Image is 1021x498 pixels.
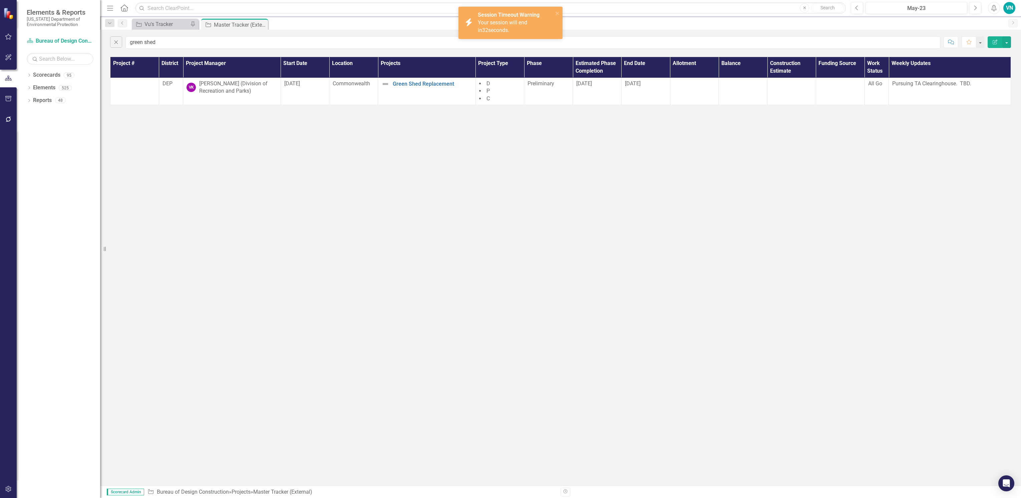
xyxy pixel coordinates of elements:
[147,488,556,496] div: » »
[719,78,767,105] td: Double-Click to Edit
[482,27,488,33] span: 32
[281,78,329,105] td: Double-Click to Edit
[133,20,189,28] a: Vu's Tracker
[107,489,144,495] span: Scorecard Admin
[27,8,93,16] span: Elements & Reports
[892,80,1007,88] p: Pursuing TA Clearinghouse. TBD.
[329,78,378,105] td: Double-Click to Edit
[621,78,670,105] td: Double-Click to Edit
[889,78,1011,105] td: Double-Click to Edit
[393,81,472,87] a: Green Shed Replacement
[27,16,93,27] small: [US_STATE] Department of Environmental Protection
[157,489,229,495] a: Bureau of Design Construction
[767,78,816,105] td: Double-Click to Edit
[555,9,560,17] button: close
[110,78,159,105] td: Double-Click to Edit
[159,78,183,105] td: Double-Click to Edit
[33,97,52,104] a: Reports
[253,489,312,495] div: Master Tracker (External)
[486,80,490,87] span: D
[33,84,55,92] a: Elements
[475,78,524,105] td: Double-Click to Edit
[27,37,93,45] a: Bureau of Design Construction
[811,3,844,13] button: Search
[55,98,66,103] div: 48
[573,78,622,105] td: Double-Click to Edit
[524,78,573,105] td: Double-Click to Edit
[135,2,846,14] input: Search ClearPoint...
[144,20,189,28] div: Vu's Tracker
[333,80,370,87] span: Commonwealth
[816,78,865,105] td: Double-Click to Edit
[381,80,389,88] img: Not Defined
[64,72,74,78] div: 95
[865,78,889,105] td: Double-Click to Edit
[670,78,719,105] td: Double-Click to Edit
[868,4,965,12] div: May-23
[187,83,196,92] div: VK
[214,21,266,29] div: Master Tracker (External)
[486,95,490,102] span: C
[478,12,540,18] strong: Session Timeout Warning
[27,53,93,65] input: Search Below...
[576,80,592,87] span: [DATE]
[125,36,940,49] input: Find in Master Tracker (External)...
[528,80,554,87] span: Preliminary
[183,78,281,105] td: Double-Click to Edit
[378,78,476,105] td: Double-Click to Edit Right Click for Context Menu
[33,71,60,79] a: Scorecards
[3,8,15,19] img: ClearPoint Strategy
[199,80,277,95] div: [PERSON_NAME] (Division of Recreation and Parks)
[865,2,967,14] button: May-23
[625,80,641,87] span: [DATE]
[162,80,173,87] span: DEP
[868,80,882,87] span: All Go
[486,88,490,94] span: P
[59,85,72,91] div: 525
[478,19,527,33] span: Your session will end in seconds.
[1003,2,1015,14] button: VN
[998,475,1014,491] div: Open Intercom Messenger
[284,80,300,87] span: [DATE]
[820,5,835,10] span: Search
[232,489,251,495] a: Projects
